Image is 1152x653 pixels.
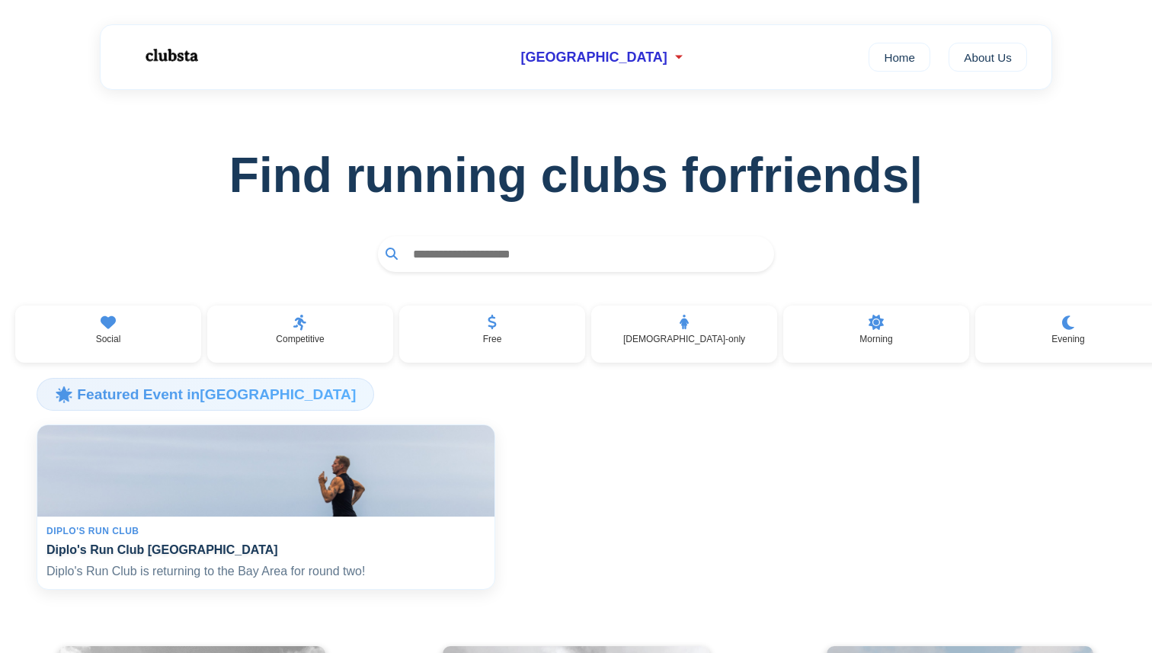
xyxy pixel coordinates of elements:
[623,334,745,344] p: [DEMOGRAPHIC_DATA]-only
[747,147,923,203] span: friends
[24,147,1128,203] h1: Find running clubs for
[1051,334,1084,344] p: Evening
[30,424,501,518] img: Diplo's Run Club San Francisco
[46,543,485,557] h4: Diplo's Run Club [GEOGRAPHIC_DATA]
[859,334,892,344] p: Morning
[483,334,502,344] p: Free
[949,43,1027,72] a: About Us
[125,37,216,75] img: Logo
[46,526,485,536] div: Diplo's Run Club
[37,378,374,410] h3: 🌟 Featured Event in [GEOGRAPHIC_DATA]
[96,334,121,344] p: Social
[520,50,667,66] span: [GEOGRAPHIC_DATA]
[276,334,324,344] p: Competitive
[909,148,923,203] span: |
[46,563,485,580] p: Diplo's Run Club is returning to the Bay Area for round two!
[869,43,930,72] a: Home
